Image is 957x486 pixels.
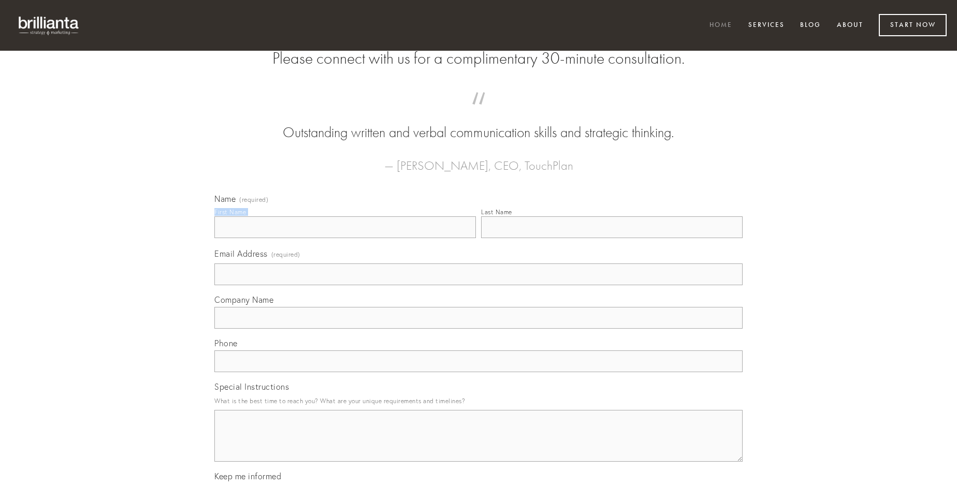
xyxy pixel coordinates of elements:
[231,143,726,176] figcaption: — [PERSON_NAME], CEO, TouchPlan
[214,294,273,305] span: Company Name
[481,208,512,216] div: Last Name
[239,197,268,203] span: (required)
[214,471,281,481] span: Keep me informed
[214,394,743,408] p: What is the best time to reach you? What are your unique requirements and timelines?
[271,247,300,261] span: (required)
[214,381,289,392] span: Special Instructions
[231,102,726,143] blockquote: Outstanding written and verbal communication skills and strategic thinking.
[879,14,947,36] a: Start Now
[742,17,791,34] a: Services
[214,338,238,348] span: Phone
[231,102,726,123] span: “
[10,10,88,40] img: brillianta - research, strategy, marketing
[214,49,743,68] h2: Please connect with us for a complimentary 30-minute consultation.
[214,248,268,259] span: Email Address
[830,17,870,34] a: About
[793,17,828,34] a: Blog
[214,194,236,204] span: Name
[214,208,246,216] div: First Name
[703,17,739,34] a: Home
